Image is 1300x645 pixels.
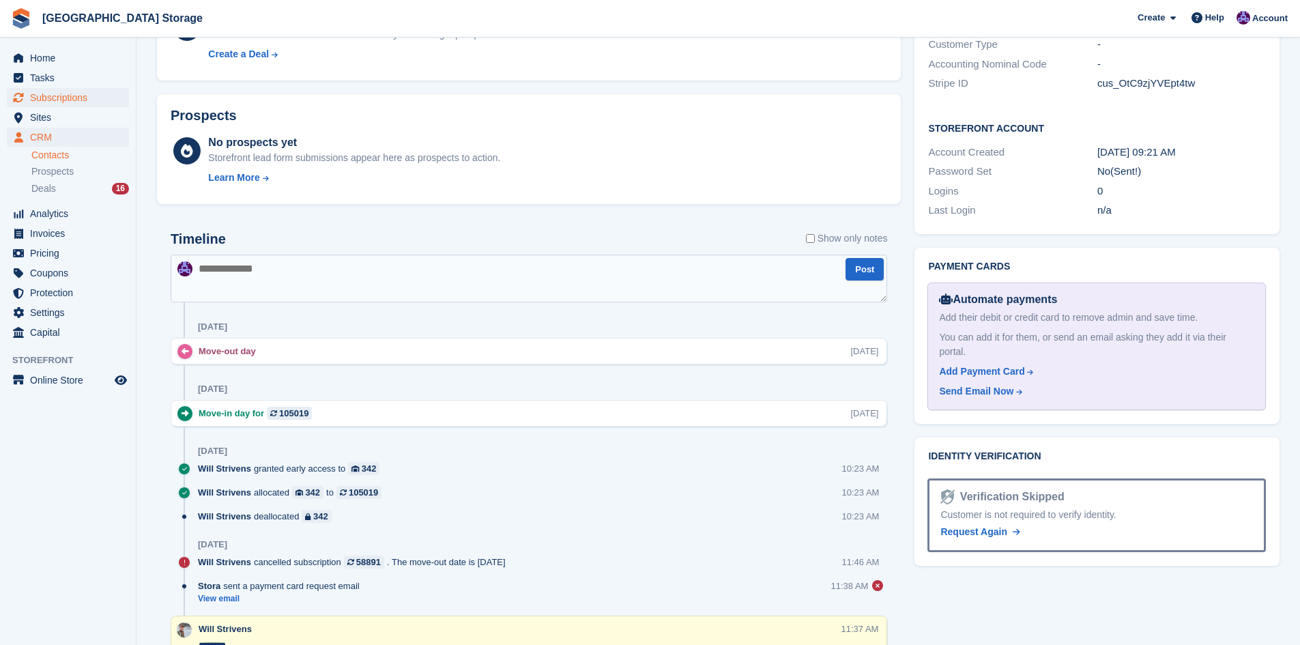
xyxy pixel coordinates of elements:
[198,321,227,332] div: [DATE]
[177,622,192,637] img: Will Strivens
[1097,203,1266,218] div: n/a
[344,556,384,569] a: 58891
[7,88,129,107] a: menu
[940,526,1007,537] span: Request Again
[928,37,1097,53] div: Customer Type
[831,579,869,592] div: 11:38 AM
[928,164,1097,180] div: Password Set
[806,231,815,246] input: Show only notes
[198,384,227,395] div: [DATE]
[7,303,129,322] a: menu
[30,371,112,390] span: Online Store
[1110,165,1141,177] span: (Sent!)
[37,7,208,29] a: [GEOGRAPHIC_DATA] Storage
[1097,57,1266,72] div: -
[928,145,1097,160] div: Account Created
[177,261,192,276] img: Hollie Harvey
[198,486,251,499] span: Will Strivens
[30,263,112,283] span: Coupons
[7,108,129,127] a: menu
[30,128,112,147] span: CRM
[928,261,1266,272] h2: Payment cards
[1138,11,1165,25] span: Create
[198,579,366,592] div: sent a payment card request email
[842,462,880,475] div: 10:23 AM
[928,121,1266,134] h2: Storefront Account
[939,311,1254,325] div: Add their debit or credit card to remove admin and save time.
[208,47,269,61] div: Create a Deal
[928,184,1097,199] div: Logins
[851,407,879,420] div: [DATE]
[208,47,494,61] a: Create a Deal
[1252,12,1288,25] span: Account
[208,171,500,185] a: Learn More
[198,462,386,475] div: granted early access to
[1097,76,1266,91] div: cus_OtC9zjYVEpt4tw
[928,451,1266,462] h2: Identity verification
[955,489,1065,505] div: Verification Skipped
[939,384,1013,399] div: Send Email Now
[336,486,381,499] a: 105019
[198,462,251,475] span: Will Strivens
[31,149,129,162] a: Contacts
[1097,164,1266,180] div: No
[30,88,112,107] span: Subscriptions
[30,323,112,342] span: Capital
[806,231,888,246] label: Show only notes
[112,183,129,195] div: 16
[198,446,227,457] div: [DATE]
[198,556,251,569] span: Will Strivens
[940,508,1253,522] div: Customer is not required to verify identity.
[30,224,112,243] span: Invoices
[313,510,328,523] div: 342
[851,345,879,358] div: [DATE]
[7,68,129,87] a: menu
[31,182,129,196] a: Deals 16
[7,263,129,283] a: menu
[7,48,129,68] a: menu
[279,407,308,420] div: 105019
[30,68,112,87] span: Tasks
[842,510,880,523] div: 10:23 AM
[199,407,319,420] div: Move-in day for
[208,134,500,151] div: No prospects yet
[940,489,954,504] img: Identity Verification Ready
[11,8,31,29] img: stora-icon-8386f47178a22dfd0bd8f6a31ec36ba5ce8667c1dd55bd0f319d3a0aa187defe.svg
[928,57,1097,72] div: Accounting Nominal Code
[171,108,237,124] h2: Prospects
[198,539,227,550] div: [DATE]
[30,283,112,302] span: Protection
[198,556,512,569] div: cancelled subscription . The move-out date is [DATE]
[30,108,112,127] span: Sites
[940,525,1020,539] a: Request Again
[208,151,500,165] div: Storefront lead form submissions appear here as prospects to action.
[198,593,366,605] a: View email
[292,486,323,499] a: 342
[30,48,112,68] span: Home
[928,203,1097,218] div: Last Login
[7,283,129,302] a: menu
[7,204,129,223] a: menu
[7,371,129,390] a: menu
[171,231,226,247] h2: Timeline
[305,486,320,499] div: 342
[939,364,1249,379] a: Add Payment Card
[7,128,129,147] a: menu
[30,303,112,322] span: Settings
[267,407,312,420] a: 105019
[31,164,129,179] a: Prospects
[349,486,378,499] div: 105019
[302,510,331,523] a: 342
[1237,11,1250,25] img: Hollie Harvey
[846,258,884,281] button: Post
[199,345,263,358] div: Move-out day
[7,323,129,342] a: menu
[30,244,112,263] span: Pricing
[31,165,74,178] span: Prospects
[1205,11,1224,25] span: Help
[113,372,129,388] a: Preview store
[842,486,880,499] div: 10:23 AM
[208,171,259,185] div: Learn More
[198,510,251,523] span: Will Strivens
[939,330,1254,359] div: You can add it for them, or send an email asking they add it via their portal.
